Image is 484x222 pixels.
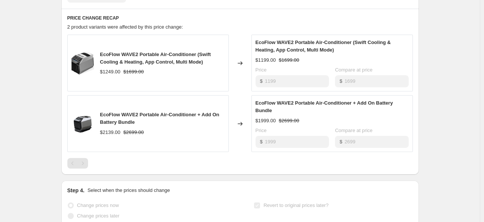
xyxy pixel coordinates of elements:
img: WAVE2withEB_80x.jpg [72,113,94,135]
span: Revert to original prices later? [263,202,329,208]
div: $2139.00 [100,129,120,136]
span: EcoFlow WAVE2 Portable Air-Conditioner + Add On Battery Bundle [100,112,219,125]
span: Change prices later [77,213,120,219]
h2: Step 4. [67,187,85,194]
span: Compare at price [335,67,373,73]
span: Compare at price [335,128,373,133]
span: $ [260,139,263,144]
strike: $2699.00 [123,129,144,136]
span: EcoFlow WAVE2 Portable Air-Conditioner (Swift Cooling & Heating, App Control, Multi Mode) [100,52,211,65]
span: EcoFlow WAVE2 Portable Air-Conditioner (Swift Cooling & Heating, App Control, Multi Mode) [256,40,391,53]
strike: $1699.00 [279,56,299,64]
span: Price [256,67,267,73]
p: Select when the prices should change [87,187,170,194]
span: EcoFlow WAVE2 Portable Air-Conditioner + Add On Battery Bundle [256,100,393,113]
nav: Pagination [67,158,88,169]
span: $ [260,78,263,84]
img: 612TIJeVBbL._AC_SL1500_80x.jpg [72,52,94,75]
span: $ [339,139,342,144]
span: Price [256,128,267,133]
span: 2 product variants were affected by this price change: [67,24,183,30]
div: $1999.00 [256,117,276,125]
span: Change prices now [77,202,119,208]
strike: $1699.00 [123,68,144,76]
span: $ [339,78,342,84]
div: $1199.00 [256,56,276,64]
div: $1249.00 [100,68,120,76]
strike: $2699.00 [279,117,299,125]
h6: PRICE CHANGE RECAP [67,15,413,21]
